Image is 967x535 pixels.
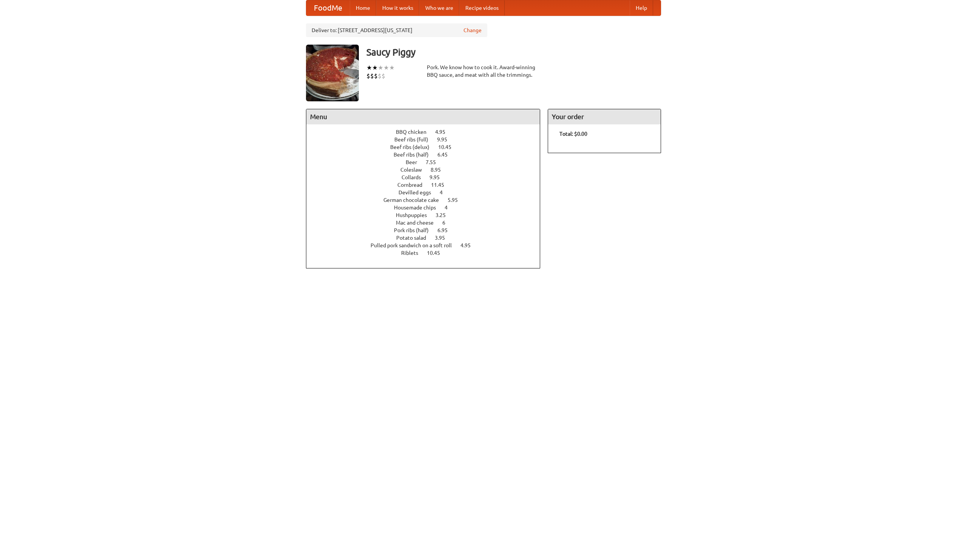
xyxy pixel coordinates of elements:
span: Beer [406,159,425,165]
span: Devilled eggs [399,189,439,195]
h4: Menu [306,109,540,124]
a: How it works [376,0,419,16]
span: 6.95 [437,227,455,233]
span: Collards [402,174,428,180]
img: angular.jpg [306,45,359,101]
a: Housemade chips 4 [394,205,462,211]
span: 8.95 [431,167,448,173]
div: Pork. We know how to cook it. Award-winning BBQ sauce, and meat with all the trimmings. [427,64,540,79]
span: 10.45 [427,250,448,256]
span: Beef ribs (half) [394,152,436,158]
a: Recipe videos [459,0,505,16]
li: ★ [366,64,372,72]
span: 9.95 [437,136,455,143]
a: Potato salad 3.95 [396,235,459,241]
span: Housemade chips [394,205,443,211]
li: ★ [383,64,389,72]
a: Who we are [419,0,459,16]
h3: Saucy Piggy [366,45,661,60]
span: 5.95 [448,197,465,203]
li: $ [378,72,382,80]
span: German chocolate cake [383,197,446,203]
span: Pork ribs (half) [394,227,436,233]
span: Cornbread [397,182,430,188]
span: 11.45 [431,182,452,188]
li: $ [370,72,374,80]
b: Total: $0.00 [559,131,587,137]
a: German chocolate cake 5.95 [383,197,472,203]
span: Coleslaw [400,167,429,173]
a: Collards 9.95 [402,174,454,180]
a: Hushpuppies 3.25 [396,212,460,218]
a: Riblets 10.45 [401,250,454,256]
span: 4 [445,205,455,211]
span: 3.95 [435,235,453,241]
a: Mac and cheese 6 [396,220,459,226]
a: Coleslaw 8.95 [400,167,455,173]
span: 4 [440,189,450,195]
li: ★ [378,64,383,72]
li: ★ [372,64,378,72]
span: 9.95 [429,174,447,180]
span: Beef ribs (delux) [390,144,437,150]
a: Devilled eggs 4 [399,189,457,195]
a: Beer 7.55 [406,159,450,165]
span: 3.25 [436,212,453,218]
span: Hushpuppies [396,212,434,218]
a: Beef ribs (half) 6.45 [394,152,462,158]
a: Help [630,0,653,16]
span: BBQ chicken [396,129,434,135]
span: 10.45 [438,144,459,150]
span: Pulled pork sandwich on a soft roll [371,242,459,248]
span: 4.95 [435,129,453,135]
span: 6.45 [437,152,455,158]
a: Beef ribs (delux) 10.45 [390,144,465,150]
li: $ [366,72,370,80]
a: Beef ribs (full) 9.95 [394,136,461,143]
span: Beef ribs (full) [394,136,436,143]
a: Cornbread 11.45 [397,182,458,188]
a: FoodMe [306,0,350,16]
div: Deliver to: [STREET_ADDRESS][US_STATE] [306,23,487,37]
a: Pulled pork sandwich on a soft roll 4.95 [371,242,485,248]
a: Pork ribs (half) 6.95 [394,227,462,233]
a: BBQ chicken 4.95 [396,129,459,135]
span: 7.55 [426,159,443,165]
li: ★ [389,64,395,72]
span: Potato salad [396,235,434,241]
a: Home [350,0,376,16]
h4: Your order [548,109,661,124]
li: $ [382,72,385,80]
span: Mac and cheese [396,220,441,226]
a: Change [463,26,482,34]
li: $ [374,72,378,80]
span: 4.95 [460,242,478,248]
span: Riblets [401,250,426,256]
span: 6 [442,220,453,226]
